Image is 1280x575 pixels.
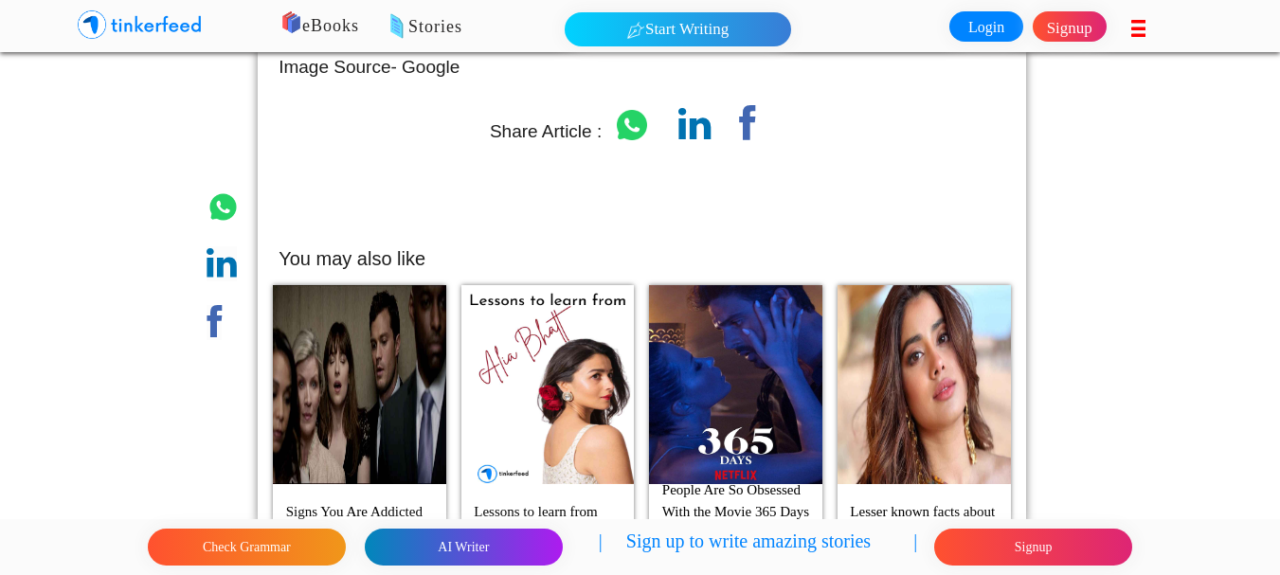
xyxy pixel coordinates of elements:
[649,285,822,484] img: 2986.png
[461,379,635,542] a: Lessons to learn from [PERSON_NAME]
[279,247,1005,270] h5: You may also like
[838,379,1011,542] a: Lesser known facts about [PERSON_NAME]
[279,105,1005,152] p: Share Article :
[468,495,627,549] p: Lessons to learn from [PERSON_NAME]
[279,57,460,77] span: Image Source- Google
[273,379,446,542] a: Signs You Are Addicted To Sex
[838,285,1011,484] img: 2850.png
[934,529,1132,566] button: Signup
[461,285,635,484] img: 2808.png
[1033,11,1107,42] a: Signup
[365,529,563,566] button: AI Writer
[565,12,791,46] button: Start Writing
[844,495,1003,549] p: Lesser known facts about [PERSON_NAME]
[613,106,651,144] img: whatsapp.png
[273,285,446,484] img: 2919.png
[207,190,240,224] img: whatsapp.png
[657,474,816,570] p: People Are So Obsessed With the Movie 365 Days is Due to This Very Reason
[148,529,346,566] button: Check Grammar
[331,14,893,41] p: Stories
[256,13,819,40] p: eBooks
[949,11,1023,42] a: Login
[280,495,440,549] p: Signs You Are Addicted To Sex
[599,527,917,567] p: | Sign up to write amazing stories |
